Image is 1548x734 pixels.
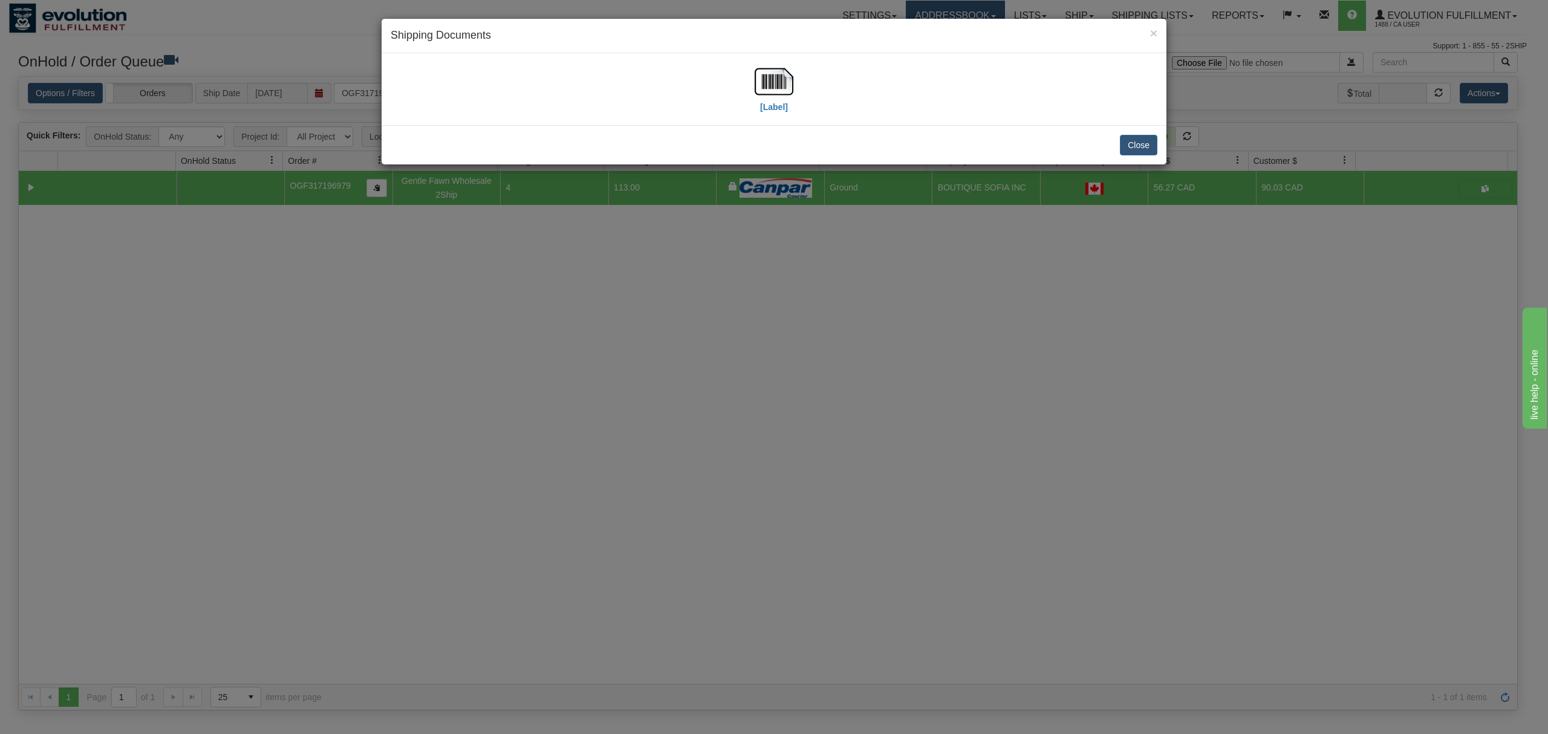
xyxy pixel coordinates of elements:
[1150,27,1157,39] button: Close
[755,62,793,101] img: barcode.jpg
[1120,135,1157,155] button: Close
[1150,26,1157,40] span: ×
[9,7,112,22] div: live help - online
[1520,305,1547,429] iframe: chat widget
[760,101,788,113] label: [Label]
[755,76,793,111] a: [Label]
[391,28,1157,44] h4: Shipping Documents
